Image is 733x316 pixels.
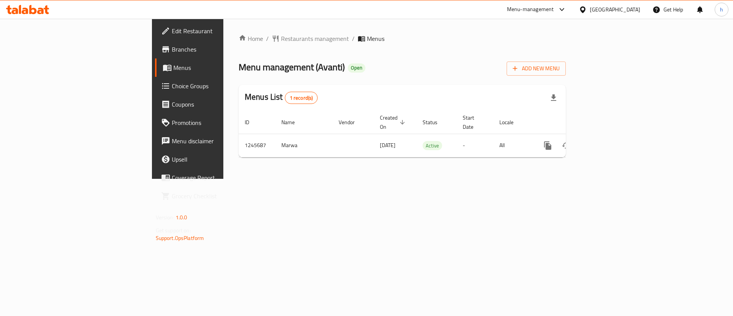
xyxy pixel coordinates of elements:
[172,81,268,91] span: Choice Groups
[348,65,365,71] span: Open
[156,233,204,243] a: Support.OpsPlatform
[720,5,723,14] span: h
[172,136,268,146] span: Menu disclaimer
[155,40,274,58] a: Branches
[513,64,560,73] span: Add New Menu
[156,212,174,222] span: Version:
[172,173,268,182] span: Coverage Report
[155,95,274,113] a: Coupons
[380,140,396,150] span: [DATE]
[590,5,640,14] div: [GEOGRAPHIC_DATA]
[272,34,349,43] a: Restaurants management
[348,63,365,73] div: Open
[155,77,274,95] a: Choice Groups
[172,191,268,201] span: Grocery Checklist
[507,5,554,14] div: Menu-management
[367,34,384,43] span: Menus
[155,113,274,132] a: Promotions
[155,58,274,77] a: Menus
[457,134,493,157] td: -
[507,62,566,76] button: Add New Menu
[281,34,349,43] span: Restaurants management
[172,26,268,36] span: Edit Restaurant
[155,150,274,169] a: Upsell
[155,22,274,40] a: Edit Restaurant
[544,89,563,107] div: Export file
[493,134,533,157] td: All
[155,132,274,150] a: Menu disclaimer
[423,141,442,150] span: Active
[245,118,259,127] span: ID
[423,118,447,127] span: Status
[239,58,345,76] span: Menu management ( Avanti )
[172,100,268,109] span: Coupons
[155,169,274,187] a: Coverage Report
[499,118,523,127] span: Locale
[172,45,268,54] span: Branches
[275,134,333,157] td: Marwa
[172,155,268,164] span: Upsell
[539,136,557,155] button: more
[281,118,305,127] span: Name
[155,187,274,205] a: Grocery Checklist
[172,118,268,127] span: Promotions
[156,225,191,235] span: Get support on:
[533,111,618,134] th: Actions
[239,111,618,157] table: enhanced table
[339,118,365,127] span: Vendor
[463,113,484,131] span: Start Date
[245,91,318,104] h2: Menus List
[239,34,566,43] nav: breadcrumb
[285,92,318,104] div: Total records count
[285,94,318,102] span: 1 record(s)
[557,136,575,155] button: Change Status
[173,63,268,72] span: Menus
[380,113,407,131] span: Created On
[352,34,355,43] li: /
[176,212,187,222] span: 1.0.0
